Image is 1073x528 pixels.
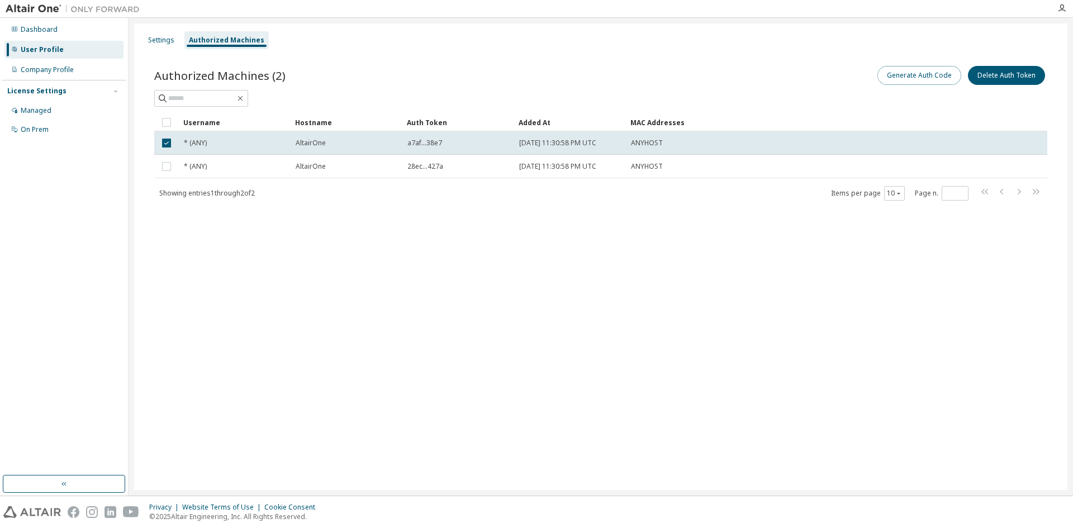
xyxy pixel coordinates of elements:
div: Added At [519,113,621,131]
div: Username [183,113,286,131]
div: Website Terms of Use [182,503,264,512]
div: Cookie Consent [264,503,322,512]
span: AltairOne [296,162,326,171]
div: Company Profile [21,65,74,74]
img: youtube.svg [123,506,139,518]
span: Authorized Machines (2) [154,68,286,83]
span: a7af...38e7 [407,139,442,148]
div: MAC Addresses [630,113,930,131]
div: License Settings [7,87,67,96]
span: * (ANY) [184,139,207,148]
img: Altair One [6,3,145,15]
button: Generate Auth Code [877,66,961,85]
div: Hostname [295,113,398,131]
span: Items per page [831,186,905,201]
p: © 2025 Altair Engineering, Inc. All Rights Reserved. [149,512,322,521]
div: User Profile [21,45,64,54]
span: * (ANY) [184,162,207,171]
div: Settings [148,36,174,45]
div: Dashboard [21,25,58,34]
span: 28ec...427a [407,162,443,171]
img: instagram.svg [86,506,98,518]
div: Auth Token [407,113,510,131]
span: AltairOne [296,139,326,148]
span: Page n. [915,186,968,201]
span: ANYHOST [631,139,663,148]
div: On Prem [21,125,49,134]
img: linkedin.svg [105,506,116,518]
div: Authorized Machines [189,36,264,45]
button: 10 [887,189,902,198]
span: ANYHOST [631,162,663,171]
span: [DATE] 11:30:58 PM UTC [519,162,596,171]
button: Delete Auth Token [968,66,1045,85]
img: altair_logo.svg [3,506,61,518]
span: [DATE] 11:30:58 PM UTC [519,139,596,148]
span: Showing entries 1 through 2 of 2 [159,188,255,198]
img: facebook.svg [68,506,79,518]
div: Privacy [149,503,182,512]
div: Managed [21,106,51,115]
